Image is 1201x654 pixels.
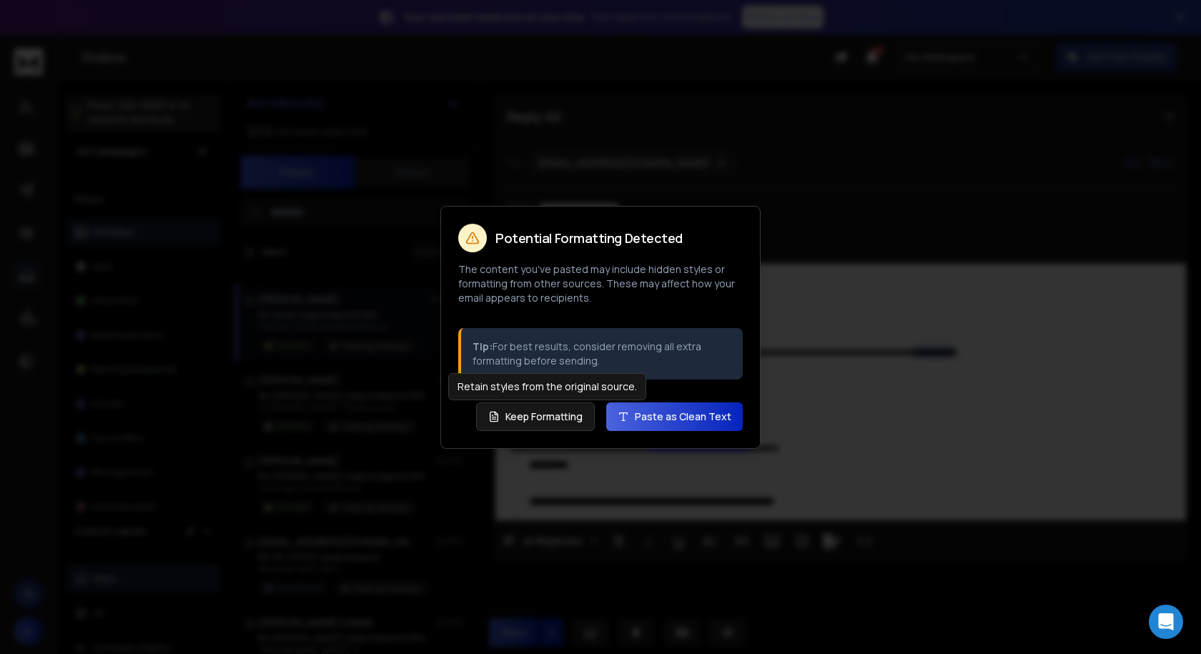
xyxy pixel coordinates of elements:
[476,402,595,431] button: Keep Formatting
[473,340,493,353] strong: Tip:
[1149,605,1183,639] div: Open Intercom Messenger
[458,262,743,305] p: The content you've pasted may include hidden styles or formatting from other sources. These may a...
[606,402,743,431] button: Paste as Clean Text
[495,232,683,244] h2: Potential Formatting Detected
[473,340,731,368] p: For best results, consider removing all extra formatting before sending.
[448,373,646,400] div: Retain styles from the original source.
